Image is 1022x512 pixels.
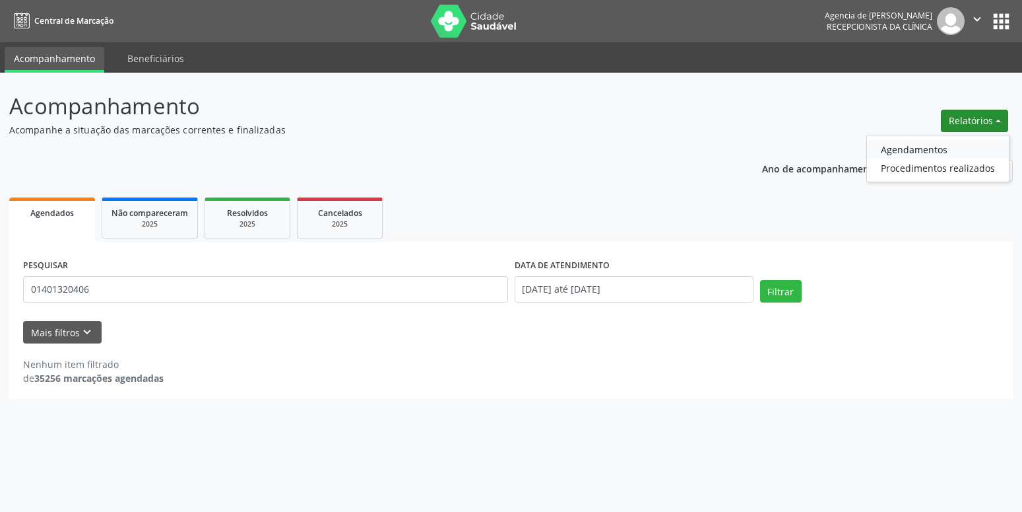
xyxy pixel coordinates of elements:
[23,256,68,276] label: PESQUISAR
[9,123,712,137] p: Acompanhe a situação das marcações correntes e finalizadas
[867,159,1009,177] a: Procedimentos realizados
[9,90,712,123] p: Acompanhamento
[762,160,879,176] p: Ano de acompanhamento
[80,325,94,340] i: keyboard_arrow_down
[23,371,164,385] div: de
[118,47,193,70] a: Beneficiários
[866,135,1009,182] ul: Relatórios
[990,10,1013,33] button: apps
[30,207,74,219] span: Agendados
[23,276,508,303] input: Nome, código do beneficiário ou CPF
[515,276,753,303] input: Selecione um intervalo
[112,219,188,229] div: 2025
[34,372,164,384] strong: 35256 marcações agendadas
[760,280,802,303] button: Filtrar
[112,207,188,219] span: Não compareceram
[965,7,990,35] button: 
[937,7,965,35] img: img
[23,357,164,371] div: Nenhum item filtrado
[34,15,113,26] span: Central de Marcação
[515,256,610,276] label: DATA DE ATENDIMENTO
[5,47,104,73] a: Acompanhamento
[9,10,113,32] a: Central de Marcação
[318,207,362,219] span: Cancelados
[825,10,932,21] div: Agencia de [PERSON_NAME]
[307,219,373,229] div: 2025
[227,207,268,219] span: Resolvidos
[970,12,984,26] i: 
[867,140,1009,159] a: Agendamentos
[827,21,932,32] span: Recepcionista da clínica
[23,321,102,344] button: Mais filtroskeyboard_arrow_down
[941,110,1008,132] button: Relatórios
[214,219,280,229] div: 2025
